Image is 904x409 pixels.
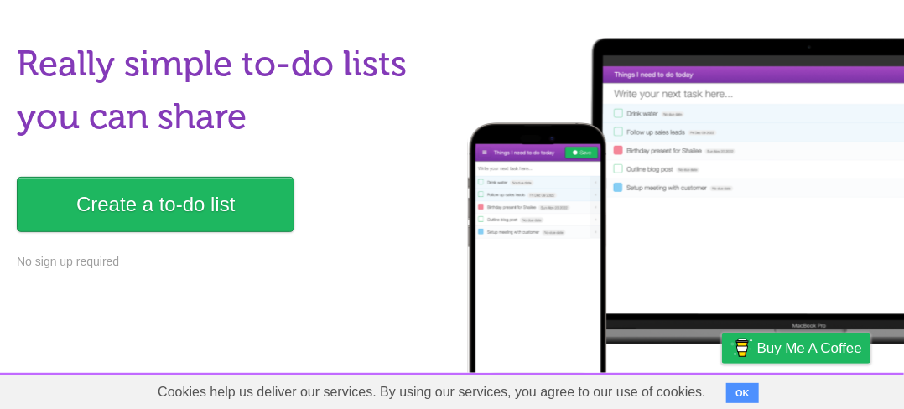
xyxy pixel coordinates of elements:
[730,334,753,362] img: Buy me a coffee
[757,334,862,363] span: Buy me a coffee
[726,383,759,403] button: OK
[17,253,443,271] p: No sign up required
[722,333,870,364] a: Buy me a coffee
[141,375,723,409] span: Cookies help us deliver our services. By using our services, you agree to our use of cookies.
[17,177,294,232] a: Create a to-do list
[17,38,443,143] h1: Really simple to-do lists you can share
